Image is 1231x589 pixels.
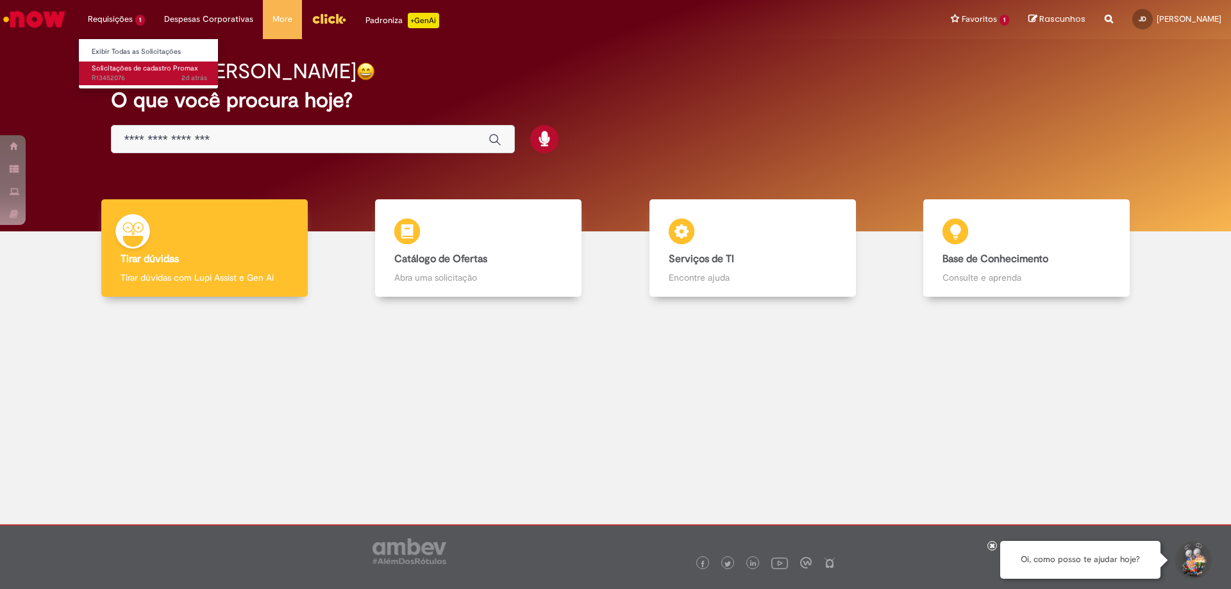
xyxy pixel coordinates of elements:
[121,253,179,265] b: Tirar dúvidas
[92,73,207,83] span: R13452076
[78,38,219,89] ul: Requisições
[79,45,220,59] a: Exibir Todas as Solicitações
[1028,13,1085,26] a: Rascunhos
[615,199,890,297] a: Serviços de TI Encontre ajuda
[1000,15,1009,26] span: 1
[365,13,439,28] div: Padroniza
[79,62,220,85] a: Aberto R13452076 : Solicitações de cadastro Promax
[771,554,788,571] img: logo_footer_youtube.png
[121,271,289,284] p: Tirar dúvidas com Lupi Assist e Gen Ai
[800,557,812,568] img: logo_footer_workplace.png
[724,561,731,567] img: logo_footer_twitter.png
[890,199,1164,297] a: Base de Conhecimento Consulte e aprenda
[67,199,342,297] a: Tirar dúvidas Tirar dúvidas com Lupi Assist e Gen Ai
[181,73,207,83] time: 27/08/2025 11:57:31
[111,89,1121,112] h2: O que você procura hoje?
[272,13,292,26] span: More
[1157,13,1221,24] span: [PERSON_NAME]
[1000,541,1160,579] div: Oi, como posso te ajudar hoje?
[699,561,706,567] img: logo_footer_facebook.png
[824,557,835,568] img: logo_footer_naosei.png
[394,271,562,284] p: Abra uma solicitação
[1,6,67,32] img: ServiceNow
[111,60,356,83] h2: Bom dia, [PERSON_NAME]
[342,199,616,297] a: Catálogo de Ofertas Abra uma solicitação
[942,271,1110,284] p: Consulte e aprenda
[669,271,837,284] p: Encontre ajuda
[750,560,757,568] img: logo_footer_linkedin.png
[1173,541,1212,579] button: Iniciar Conversa de Suporte
[181,73,207,83] span: 2d atrás
[312,9,346,28] img: click_logo_yellow_360x200.png
[1039,13,1085,25] span: Rascunhos
[373,538,446,564] img: logo_footer_ambev_rotulo_gray.png
[356,62,375,81] img: happy-face.png
[669,253,734,265] b: Serviços de TI
[92,63,198,73] span: Solicitações de cadastro Promax
[408,13,439,28] p: +GenAi
[1139,15,1146,23] span: JD
[164,13,253,26] span: Despesas Corporativas
[88,13,133,26] span: Requisições
[942,253,1048,265] b: Base de Conhecimento
[962,13,997,26] span: Favoritos
[135,15,145,26] span: 1
[394,253,487,265] b: Catálogo de Ofertas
